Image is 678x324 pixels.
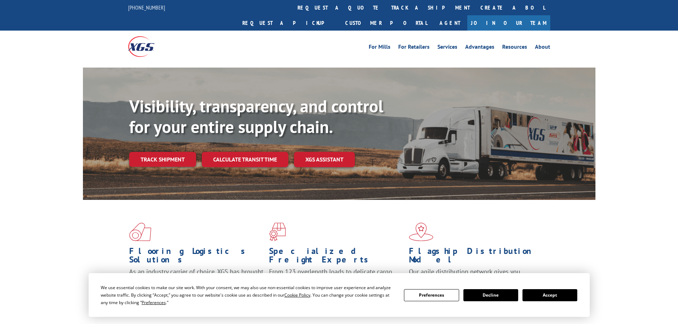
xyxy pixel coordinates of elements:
[463,289,518,301] button: Decline
[129,267,263,293] span: As an industry carrier of choice, XGS has brought innovation and dedication to flooring logistics...
[404,289,459,301] button: Preferences
[237,15,340,31] a: Request a pickup
[432,15,467,31] a: Agent
[535,44,550,52] a: About
[101,284,395,306] div: We use essential cookies to make our site work. With your consent, we may also use non-essential ...
[128,4,165,11] a: [PHONE_NUMBER]
[409,267,540,284] span: Our agile distribution network gives you nationwide inventory management on demand.
[340,15,432,31] a: Customer Portal
[398,44,430,52] a: For Retailers
[269,247,404,267] h1: Specialized Freight Experts
[502,44,527,52] a: Resources
[142,299,166,306] span: Preferences
[465,44,494,52] a: Advantages
[437,44,457,52] a: Services
[467,15,550,31] a: Join Our Team
[409,247,543,267] h1: Flagship Distribution Model
[89,273,590,317] div: Cookie Consent Prompt
[409,223,433,241] img: xgs-icon-flagship-distribution-model-red
[269,267,404,299] p: From 123 overlength loads to delicate cargo, our experienced staff knows the best way to move you...
[129,247,264,267] h1: Flooring Logistics Solutions
[284,292,310,298] span: Cookie Policy
[294,152,355,167] a: XGS ASSISTANT
[129,152,196,167] a: Track shipment
[202,152,288,167] a: Calculate transit time
[522,289,577,301] button: Accept
[129,223,151,241] img: xgs-icon-total-supply-chain-intelligence-red
[269,223,286,241] img: xgs-icon-focused-on-flooring-red
[129,95,383,138] b: Visibility, transparency, and control for your entire supply chain.
[369,44,390,52] a: For Mills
